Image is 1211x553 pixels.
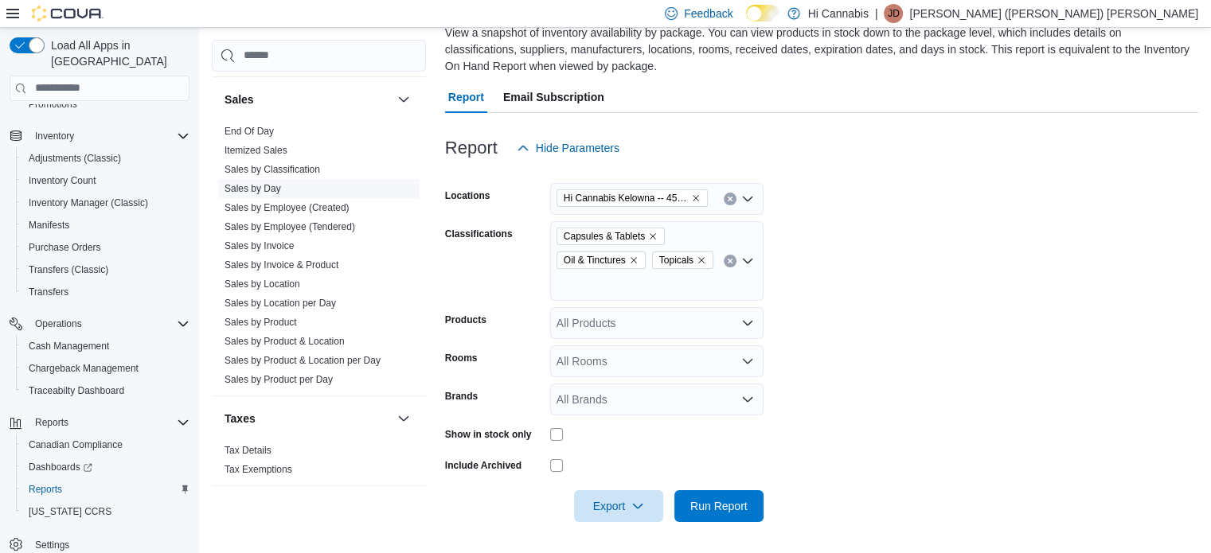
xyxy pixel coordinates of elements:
button: Taxes [394,409,413,428]
span: Transfers [29,286,68,298]
button: Traceabilty Dashboard [16,380,196,402]
span: Dashboards [29,461,92,473]
a: Transfers (Classic) [22,260,115,279]
button: Open list of options [741,193,754,205]
button: Taxes [225,411,391,426]
button: Sales [394,90,413,109]
span: Manifests [29,219,69,232]
span: Sales by Location [225,278,300,290]
button: Reports [16,478,196,500]
label: Brands [445,390,478,403]
span: Export [584,490,654,522]
button: Inventory [29,127,80,146]
span: Capsules & Tablets [564,228,645,244]
span: Load All Apps in [GEOGRAPHIC_DATA] [45,37,189,69]
div: Taxes [212,441,426,485]
button: Open list of options [741,317,754,329]
a: Dashboards [16,456,196,478]
span: Purchase Orders [22,238,189,257]
span: Sales by Product [225,316,297,329]
span: Tax Exemptions [225,463,292,476]
span: Oil & Tinctures [557,251,646,269]
span: Sales by Classification [225,163,320,176]
span: Itemized Sales [225,144,287,157]
span: Chargeback Management [22,359,189,378]
button: Remove Oil & Tinctures from selection in this group [629,255,639,265]
a: Sales by Product per Day [225,374,333,385]
span: Inventory [35,130,74,142]
input: Dark Mode [746,5,779,21]
span: Promotions [22,95,189,114]
h3: Report [445,138,498,158]
div: Jeff (Dumas) Norodom Chiang [884,4,903,23]
button: Reports [3,411,196,434]
span: Manifests [22,216,189,235]
span: Canadian Compliance [29,438,123,451]
span: Sales by Day [225,182,281,195]
span: Sales by Invoice [225,240,294,252]
button: Clear input [724,193,736,205]
button: Promotions [16,93,196,115]
span: Sales by Product & Location per Day [225,354,381,367]
button: Operations [3,313,196,335]
span: Sales by Employee (Created) [225,201,350,214]
a: [US_STATE] CCRS [22,502,118,521]
label: Classifications [445,228,513,240]
button: Hide Parameters [510,132,626,164]
span: Inventory Manager (Classic) [22,193,189,212]
span: End Of Day [225,125,274,138]
h3: Taxes [225,411,256,426]
a: Inventory Manager (Classic) [22,193,154,212]
span: Settings [35,539,69,551]
span: Feedback [684,6,732,21]
a: Tax Details [225,445,271,456]
button: Open list of options [741,393,754,406]
div: Sales [212,122,426,395]
span: Hide Parameters [536,140,619,156]
a: Inventory Count [22,171,103,190]
button: Operations [29,314,88,333]
span: Run Report [690,498,748,514]
label: Show in stock only [445,428,532,441]
a: Canadian Compliance [22,435,129,454]
span: Dashboards [22,458,189,477]
div: View a snapshot of inventory availability by package. You can view products in stock down to the ... [445,25,1190,75]
span: Adjustments (Classic) [22,149,189,168]
a: Transfers [22,282,75,302]
span: [US_STATE] CCRS [29,505,111,518]
label: Products [445,313,486,326]
span: Inventory Count [22,171,189,190]
button: Inventory Manager (Classic) [16,192,196,214]
img: Cova [32,6,104,21]
a: Promotions [22,95,84,114]
button: Export [574,490,663,522]
span: Capsules & Tablets [557,228,665,245]
button: Purchase Orders [16,236,196,259]
p: Hi Cannabis [808,4,869,23]
button: Sales [225,92,391,107]
p: [PERSON_NAME] ([PERSON_NAME]) [PERSON_NAME] [909,4,1198,23]
span: Dark Mode [746,21,747,22]
a: Chargeback Management [22,359,145,378]
button: Open list of options [741,355,754,368]
span: Sales by Location per Day [225,297,336,310]
span: Hi Cannabis Kelowna -- 450364 [557,189,708,207]
button: Remove Hi Cannabis Kelowna -- 450364 from selection in this group [691,193,701,203]
span: Operations [35,317,82,330]
span: Inventory [29,127,189,146]
span: Email Subscription [503,81,604,113]
span: Cash Management [29,340,109,352]
span: Inventory Manager (Classic) [29,197,148,209]
button: Chargeback Management [16,357,196,380]
span: Purchase Orders [29,241,101,254]
button: Run Report [674,490,764,522]
button: Manifests [16,214,196,236]
label: Include Archived [445,459,522,472]
span: Adjustments (Classic) [29,152,121,165]
h3: Sales [225,92,254,107]
span: Reports [22,480,189,499]
label: Rooms [445,352,478,364]
a: Sales by Location [225,278,300,290]
span: Transfers (Classic) [22,260,189,279]
a: Sales by Product & Location per Day [225,355,381,366]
